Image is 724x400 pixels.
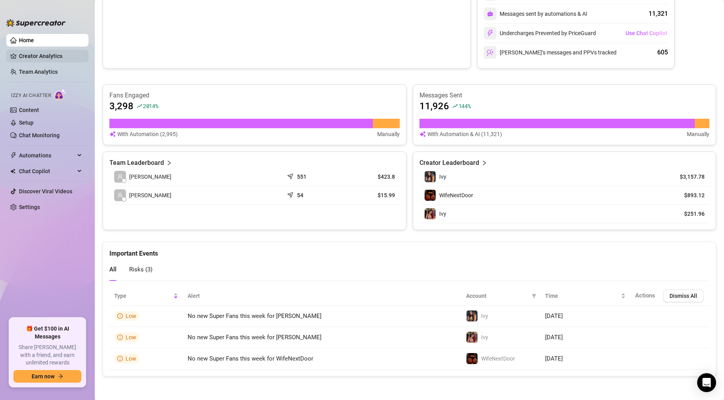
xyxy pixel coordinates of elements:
[129,266,152,273] span: Risks ( 3 )
[487,49,494,56] img: svg%3e
[19,50,82,62] a: Creator Analytics
[346,191,395,199] article: $15.99
[54,89,66,100] img: AI Chatter
[657,48,668,57] div: 605
[663,290,703,302] button: Dismiss All
[19,149,75,162] span: Automations
[466,353,478,364] img: WifeNextDoor
[19,188,72,194] a: Discover Viral Videos
[297,173,307,181] article: 551
[19,120,34,126] a: Setup
[19,204,40,210] a: Settings
[669,191,705,199] article: $893.12
[126,313,136,319] span: Low
[188,312,322,320] span: No new Super Fans this week for [PERSON_NAME]
[669,210,705,218] article: $251.96
[419,91,710,100] article: Messages Sent
[419,130,426,138] img: svg%3e
[425,208,436,219] img: Ivy
[697,373,716,392] div: Open Intercom Messenger
[188,355,313,362] span: No new Super Fans this week for WifeNextDoor
[484,27,596,39] div: Undercharges Prevented by PriceGuard
[540,286,630,306] th: Time
[346,173,395,181] article: $423.8
[188,334,322,341] span: No new Super Fans this week for [PERSON_NAME]
[425,171,436,182] img: Ivy
[166,158,172,168] span: right
[545,312,563,320] span: [DATE]
[10,168,15,174] img: Chat Copilot
[635,292,655,299] span: Actions
[481,158,487,168] span: right
[487,30,494,37] img: svg%3e
[13,370,81,383] button: Earn nowarrow-right
[377,130,400,138] article: Manually
[137,103,142,109] span: rise
[439,174,446,180] span: Ivy
[117,130,178,138] article: With Automation (2,995)
[126,355,136,362] span: Low
[13,344,81,367] span: Share [PERSON_NAME] with a friend, and earn unlimited rewards
[11,92,51,99] span: Izzy AI Chatter
[545,334,563,341] span: [DATE]
[109,158,164,168] article: Team Leaderboard
[484,7,587,20] div: Messages sent by automations & AI
[19,37,34,43] a: Home
[117,174,123,179] span: user
[487,11,493,17] img: svg%3e
[439,211,446,217] span: Ivy
[117,313,123,319] span: info-circle
[419,158,479,168] article: Creator Leaderboard
[183,286,461,306] th: Alert
[114,292,172,300] span: Type
[109,91,400,100] article: Fans Engaged
[13,325,81,340] span: 🎁 Get $100 in AI Messages
[425,190,436,201] img: WifeNextDoor
[459,102,471,110] span: 144 %
[466,332,478,343] img: Ivy
[109,266,117,273] span: All
[6,19,66,27] img: logo-BBDzfeDw.svg
[649,9,668,19] div: 11,321
[297,191,303,199] article: 54
[143,102,158,110] span: 2014 %
[419,100,449,112] article: 11,926
[466,292,528,300] span: Account
[129,191,171,200] span: [PERSON_NAME]
[117,335,123,340] span: info-circle
[481,334,488,340] span: Ivy
[687,130,709,138] article: Manually
[19,165,75,178] span: Chat Copilot
[109,100,134,112] article: 3,298
[481,313,488,319] span: Ivy
[545,355,563,362] span: [DATE]
[484,46,617,59] div: [PERSON_NAME]’s messages and PPVs tracked
[287,190,295,198] span: send
[669,293,697,299] span: Dismiss All
[19,132,60,138] a: Chat Monitoring
[626,30,668,36] span: Use Chat Copilot
[481,355,515,362] span: WifeNextDoor
[19,107,39,113] a: Content
[427,130,502,138] article: With Automation & AI (11,321)
[109,130,116,138] img: svg%3e
[32,373,55,379] span: Earn now
[58,374,63,379] span: arrow-right
[625,27,668,39] button: Use Chat Copilot
[287,172,295,179] span: send
[109,242,709,258] div: Important Events
[452,103,458,109] span: rise
[466,310,478,321] img: Ivy
[117,193,123,198] span: user
[545,292,619,300] span: Time
[532,293,536,298] span: filter
[530,290,538,302] span: filter
[19,69,58,75] a: Team Analytics
[129,172,171,181] span: [PERSON_NAME]
[439,192,473,198] span: WifeNextDoor
[117,356,123,361] span: info-circle
[10,152,17,159] span: thunderbolt
[109,286,183,306] th: Type
[126,334,136,340] span: Low
[669,173,705,181] article: $3,157.78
